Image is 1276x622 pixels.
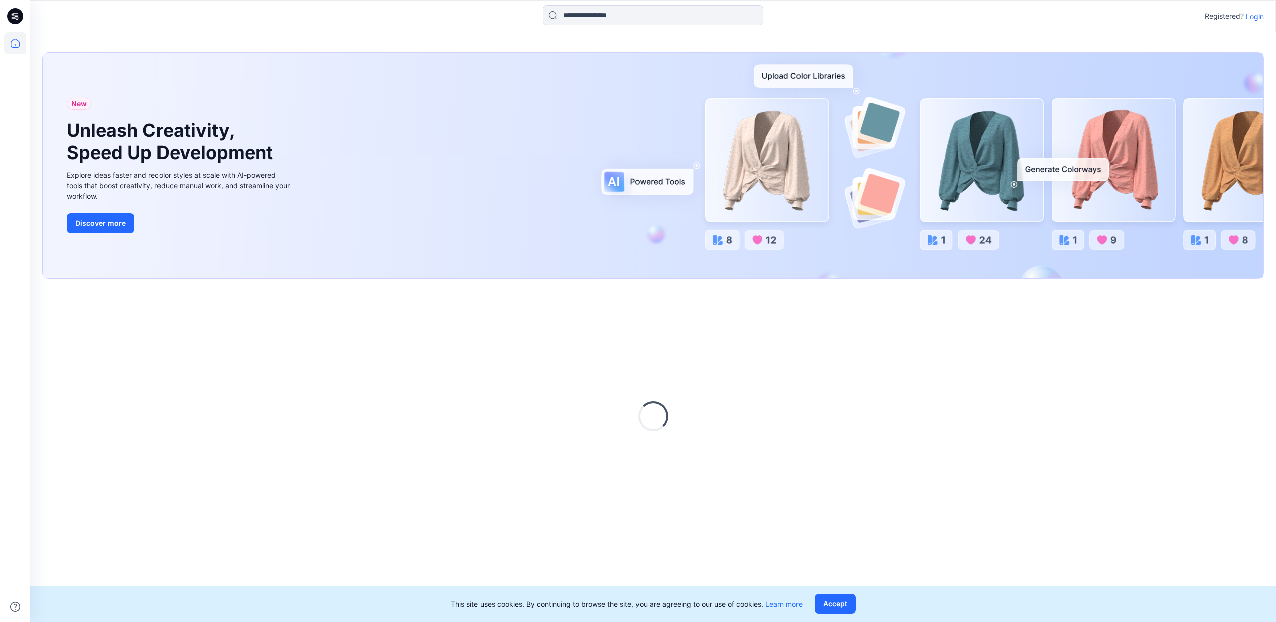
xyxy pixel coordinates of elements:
[71,98,87,110] span: New
[67,120,277,163] h1: Unleash Creativity, Speed Up Development
[765,600,803,608] a: Learn more
[1205,10,1244,22] p: Registered?
[1246,11,1264,22] p: Login
[451,599,803,609] p: This site uses cookies. By continuing to browse the site, you are agreeing to our use of cookies.
[67,213,134,233] button: Discover more
[67,213,292,233] a: Discover more
[67,170,292,201] div: Explore ideas faster and recolor styles at scale with AI-powered tools that boost creativity, red...
[815,594,856,614] button: Accept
